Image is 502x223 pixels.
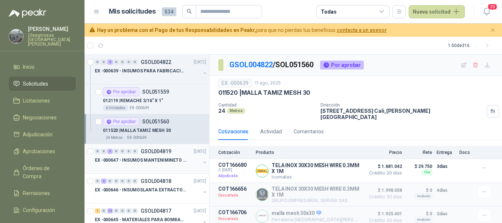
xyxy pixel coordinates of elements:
div: 0 [120,60,125,65]
a: Remisiones [9,186,76,200]
p: GRUPO EMPRESARIAL SERVER SAS [272,198,361,203]
div: Flex [422,169,432,175]
p: [DATE] [194,208,206,215]
div: 0 [114,179,119,184]
p: 11 ago, 2025 [255,80,281,87]
div: 3 [107,149,113,154]
span: $ 1.998.058 [365,186,402,195]
div: Incluido [415,217,432,223]
p: malla mesh 30x30 [272,210,361,217]
div: Por aprobar [103,117,139,126]
p: Producto [256,150,361,155]
div: 0 [95,60,100,65]
span: Adjudicación [23,130,53,139]
div: 0 [120,179,125,184]
div: 0 [114,60,119,65]
p: Cotización [218,150,251,155]
span: Órdenes de Compra [23,164,69,180]
a: GSOL004822 [229,60,273,69]
p: GSOL004818 [141,179,171,184]
div: 0 [114,208,119,213]
span: C: [DATE] [218,168,251,172]
div: Incluido [415,193,432,199]
h1: Mis solicitudes [109,6,156,17]
div: 0 [126,149,132,154]
span: Crédito 30 días [365,195,402,199]
a: Aprobaciones [9,144,76,158]
p: Entrega [437,150,455,155]
button: Nueva solicitud [409,5,465,18]
p: Icomallas [272,174,361,180]
div: 2 [107,60,113,65]
p: 24 [218,108,225,114]
a: Configuración [9,203,76,217]
p: Dirección [320,102,484,108]
p: 012119 | REMACHE 3/16" X 1" [103,97,163,104]
a: Licitaciones [9,94,76,108]
button: Cerrar [488,26,498,35]
p: $ 29.750 [406,162,432,171]
a: Por aprobarSOL051560011520 |MALLA TAMIZ MESH 3024 MetrosEX -000639 [85,114,209,144]
img: Logo peakr [9,9,46,18]
div: 6 Unidades [103,105,128,111]
img: Company Logo [256,188,268,201]
p: TELA INOX 30X30 MESH WIRE 0.3MM X 1M [272,162,361,174]
p: COT166656 [218,186,251,192]
div: 0 [132,179,138,184]
p: Flete [406,150,432,155]
a: Solicitudes [9,77,76,91]
div: Por aprobar [320,61,364,69]
span: 534 [162,7,176,16]
div: 0 [101,208,107,213]
p: 011520 | MALLA TAMIZ MESH 30 [218,89,310,97]
p: COT166680 [218,162,251,168]
p: Precio [365,150,402,155]
span: Aprobaciones [23,147,55,155]
p: GSOL004822 [141,60,171,65]
span: Licitaciones [23,97,50,105]
a: 0 0 3 0 0 0 0 GSOL004819[DATE] EX -000647 - INSUMOS MANTENIMINETO MECANICO [95,147,208,170]
p: [DATE] [194,148,206,155]
div: 0 [101,149,107,154]
div: 0 [132,60,138,65]
p: Descartada [218,192,251,199]
div: 0 [120,149,125,154]
div: 13 [107,208,113,213]
div: 0 [114,149,119,154]
p: GSOL004819 [141,149,171,154]
div: Metros [227,108,245,114]
span: para que no pierdas tus beneficios [97,26,387,34]
p: EX -000647 - INSUMOS MANTENIMINETO MECANICO [95,157,186,164]
a: Por aprobarSOL051559012119 |REMACHE 3/16" X 1"6 UnidadesEX -000639 [85,84,209,114]
span: $ 1.925.401 [365,209,402,218]
a: Negociaciones [9,111,76,125]
p: GSOL004817 [141,208,171,213]
img: Company Logo [256,165,268,177]
p: [STREET_ADDRESS] Cali , [PERSON_NAME][GEOGRAPHIC_DATA] [320,108,484,120]
span: Negociaciones [23,114,57,122]
div: Por aprobar [103,87,139,96]
a: 0 3 0 0 0 0 0 GSOL004818[DATE] EX -000646 - INSUMOSLANTA EXTRACTORA [95,177,208,200]
a: Adjudicación [9,127,76,141]
a: 0 0 2 0 0 0 0 GSOL004822[DATE] EX -000639 - INSUMOS PARA FABRICACION DE MALLA TAM [95,58,208,81]
p: SOL051560 [142,119,169,124]
p: $ 0 [406,186,432,195]
p: TELA INOX 30X30 MESH WIRE 0.3MM X 1M [272,186,361,198]
p: [PERSON_NAME] [28,26,76,32]
p: Oleaginosas [GEOGRAPHIC_DATA][PERSON_NAME] [28,33,76,46]
p: EX -000639 - INSUMOS PARA FABRICACION DE MALLA TAM [95,68,186,75]
div: Actividad [260,127,282,136]
p: EX -000639 [130,105,149,111]
p: 4 días [437,186,455,195]
div: 3 [101,179,107,184]
div: EX -000639 [218,79,252,87]
p: 3 días [437,162,455,171]
p: COT166706 [218,209,251,215]
div: 0 [126,60,132,65]
p: 011520 | MALLA TAMIZ MESH 30 [103,127,171,134]
p: Adjudicada [218,172,251,180]
a: Órdenes de Compra [9,161,76,183]
div: 0 [132,208,138,213]
button: 20 [480,5,493,18]
p: [DATE] [194,59,206,66]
